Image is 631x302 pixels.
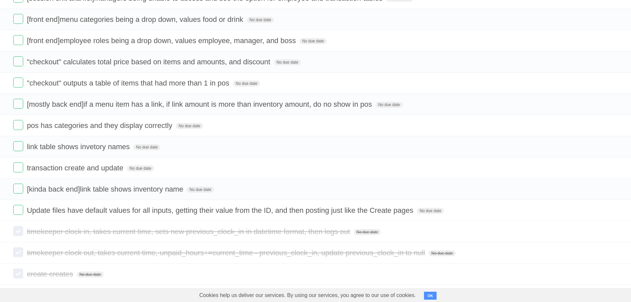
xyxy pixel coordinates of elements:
[193,289,423,302] span: Cookies help us deliver our services. By using our services, you agree to our use of cookies.
[27,185,185,193] span: [kinda back end]link table shows inventory name
[417,208,444,214] span: No due date
[354,229,381,235] span: No due date
[27,15,245,24] span: [front end]menu categories being a drop down, values food or drink
[13,141,23,151] label: Done
[13,247,23,257] label: Done
[27,79,231,87] span: "checkout" outputs a table of items that had more than 1 in pos
[27,121,174,130] span: pos has categories and they display correctly
[27,58,272,66] span: "checkout" calculates total price based on items and amounts, and discount
[133,144,160,150] span: No due date
[13,56,23,66] label: Done
[376,102,402,108] span: No due date
[13,226,23,236] label: Done
[27,143,131,151] span: link table shows invetory names
[27,206,415,214] span: Update files have default values for all inputs, getting their value from the ID, and then postin...
[13,205,23,215] label: Done
[13,14,23,24] label: Done
[247,17,274,23] span: No due date
[13,269,23,278] label: Done
[13,162,23,172] label: Done
[27,249,427,257] span: timekeeper clock out, takes current time, unpaid_hours+=current_time - previous_clock_in, update ...
[424,292,437,300] button: OK
[299,38,326,44] span: No due date
[13,184,23,194] label: Done
[27,227,352,236] span: timekeeper clock in, takes current time, sets new previous_clock_in in datetime format, then logs...
[274,59,301,65] span: No due date
[13,120,23,130] label: Done
[176,123,203,129] span: No due date
[187,187,214,193] span: No due date
[77,272,104,277] span: No due date
[13,35,23,45] label: Done
[429,250,455,256] span: No due date
[127,165,154,171] span: No due date
[27,270,75,278] span: create creates
[27,36,297,45] span: [front end]employee roles being a drop down, values employee, manager, and boss
[27,164,125,172] span: transaction create and update
[233,81,260,87] span: No due date
[27,100,374,108] span: [mostly back end]if a menu item has a link, if link amount is more than inventory amount, do no s...
[13,99,23,109] label: Done
[13,78,23,88] label: Done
